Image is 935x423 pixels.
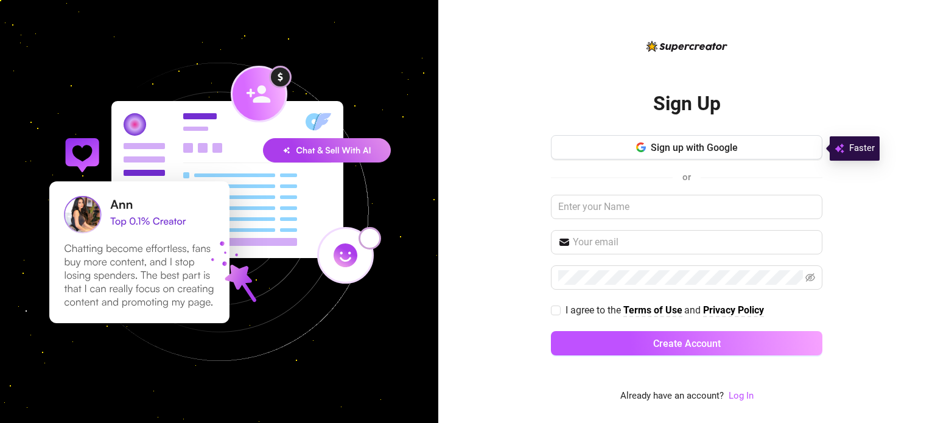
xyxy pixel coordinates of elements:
a: Log In [729,389,754,404]
span: Create Account [653,338,721,349]
img: logo-BBDzfeDw.svg [646,41,727,52]
button: Sign up with Google [551,135,822,159]
span: Already have an account? [620,389,724,404]
span: eye-invisible [805,273,815,282]
span: Sign up with Google [651,142,738,153]
input: Your email [573,235,815,250]
span: I agree to the [566,304,623,316]
img: signup-background-D0MIrEPF.svg [9,1,430,422]
span: and [684,304,703,316]
button: Create Account [551,331,822,355]
a: Privacy Policy [703,304,764,317]
span: Faster [849,141,875,156]
strong: Terms of Use [623,304,682,316]
strong: Privacy Policy [703,304,764,316]
img: svg%3e [835,141,844,156]
h2: Sign Up [653,91,721,116]
a: Log In [729,390,754,401]
a: Terms of Use [623,304,682,317]
input: Enter your Name [551,195,822,219]
span: or [682,172,691,183]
